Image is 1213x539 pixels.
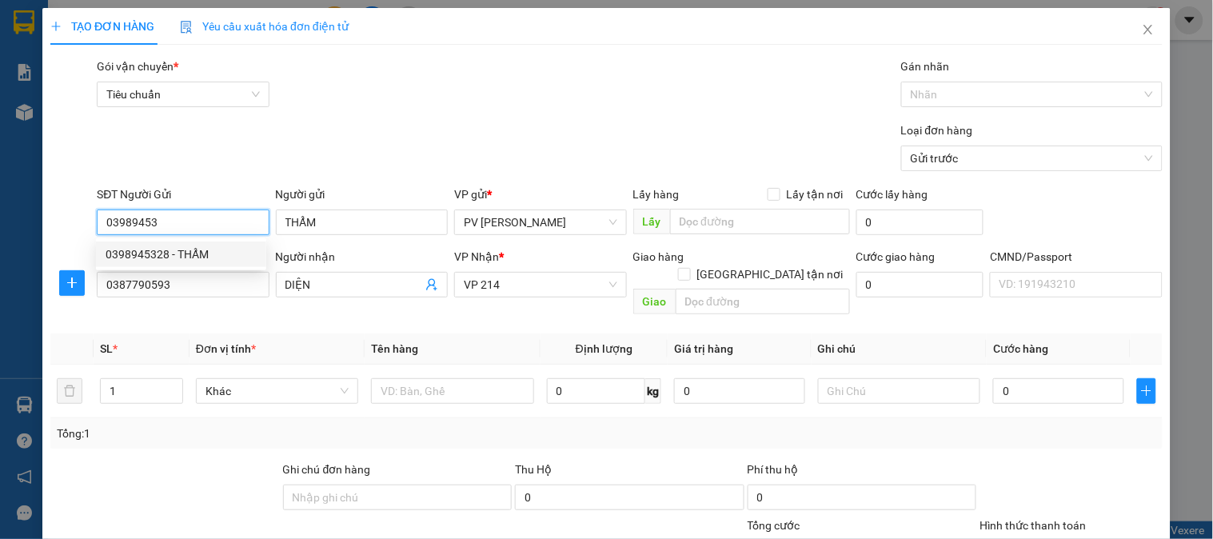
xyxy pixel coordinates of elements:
span: Tổng cước [748,519,800,532]
input: Dọc đường [670,209,850,234]
div: CMND/Passport [990,248,1162,266]
span: Yêu cầu xuất hóa đơn điện tử [180,20,349,33]
label: Gán nhãn [901,60,950,73]
span: plus [60,277,84,289]
input: Cước lấy hàng [856,210,984,235]
span: Định lượng [576,342,632,355]
button: plus [1137,378,1156,404]
span: Giao [633,289,676,314]
span: Khác [205,379,349,403]
span: Đơn vị tính [196,342,256,355]
span: plus [50,21,62,32]
span: Lấy hàng [633,188,680,201]
button: plus [59,270,85,296]
label: Loại đơn hàng [901,124,973,137]
th: Ghi chú [812,333,987,365]
span: PV Gia Nghĩa [464,210,616,234]
div: Tổng: 1 [57,425,469,442]
span: kg [645,378,661,404]
span: user-add [425,278,438,291]
span: Giá trị hàng [674,342,733,355]
label: Cước giao hàng [856,250,936,263]
div: 0398945328 - THẨM [106,246,257,263]
input: Cước giao hàng [856,272,984,297]
span: Tên hàng [371,342,418,355]
div: Người gửi [276,186,448,203]
input: Dọc đường [676,289,850,314]
span: Lấy tận nơi [780,186,850,203]
span: [GEOGRAPHIC_DATA] tận nơi [691,266,850,283]
input: Ghi Chú [818,378,980,404]
label: Cước lấy hàng [856,188,928,201]
span: plus [1138,385,1155,397]
button: Close [1126,8,1171,53]
span: Gói vận chuyển [97,60,178,73]
label: Ghi chú đơn hàng [283,463,371,476]
div: SĐT Người Gửi [97,186,269,203]
span: SL [100,342,113,355]
span: close [1142,23,1155,36]
div: Người nhận [276,248,448,266]
span: Giao hàng [633,250,684,263]
div: Phí thu hộ [748,461,977,485]
div: VP gửi [454,186,626,203]
img: icon [180,21,193,34]
span: Cước hàng [993,342,1048,355]
span: Tiêu chuẩn [106,82,259,106]
span: Gửi trước [911,146,1153,170]
span: Thu Hộ [515,463,552,476]
span: VP 214 [464,273,616,297]
span: TẠO ĐƠN HÀNG [50,20,154,33]
label: Hình thức thanh toán [980,519,1086,532]
button: delete [57,378,82,404]
input: 0 [674,378,805,404]
input: VD: Bàn, Ghế [371,378,533,404]
input: Ghi chú đơn hàng [283,485,513,510]
span: VP Nhận [454,250,499,263]
div: 0398945328 - THẨM [96,242,266,267]
span: Lấy [633,209,670,234]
